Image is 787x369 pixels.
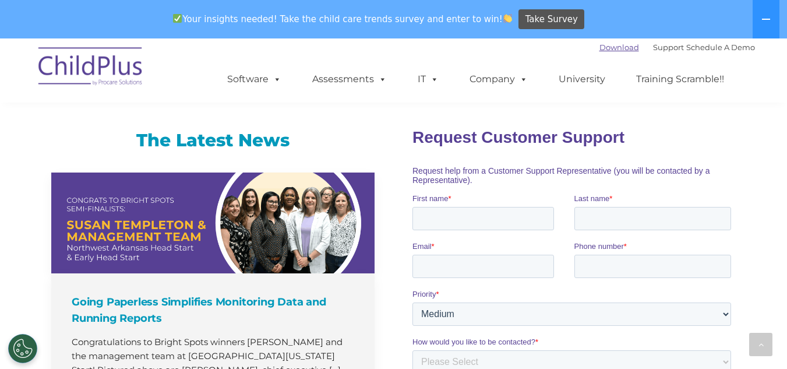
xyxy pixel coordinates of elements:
[162,125,211,133] span: Phone number
[458,68,539,91] a: Company
[599,43,755,52] font: |
[518,9,584,30] a: Take Survey
[173,14,182,23] img: ✅
[72,294,357,326] h4: Going Paperless Simplifies Monitoring Data and Running Reports
[503,14,512,23] img: 👏
[168,8,517,30] span: Your insights needed! Take the child care trends survey and enter to win!
[8,334,37,363] button: Cookies Settings
[33,39,149,97] img: ChildPlus by Procare Solutions
[525,9,578,30] span: Take Survey
[406,68,450,91] a: IT
[624,68,736,91] a: Training Scramble!!
[162,77,197,86] span: Last name
[686,43,755,52] a: Schedule A Demo
[51,129,375,152] h3: The Latest News
[301,68,398,91] a: Assessments
[599,43,639,52] a: Download
[547,68,617,91] a: University
[653,43,684,52] a: Support
[216,68,293,91] a: Software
